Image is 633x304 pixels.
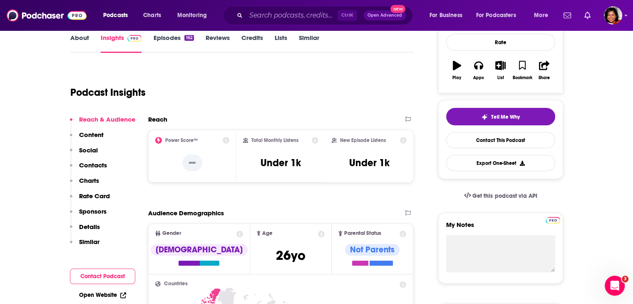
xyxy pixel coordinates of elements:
[446,155,555,171] button: Export One-Sheet
[153,34,194,53] a: Episodes162
[364,10,406,20] button: Open AdvancedNew
[349,157,390,169] h3: Under 1k
[446,34,555,51] div: Rate
[390,5,405,13] span: New
[471,9,528,22] button: open menu
[148,115,167,123] h2: Reach
[151,244,248,256] div: [DEMOGRAPHIC_DATA]
[97,9,139,22] button: open menu
[476,10,516,21] span: For Podcasters
[446,221,555,235] label: My Notes
[491,114,520,120] span: Tell Me Why
[70,207,107,223] button: Sponsors
[70,192,110,207] button: Rate Card
[452,75,461,80] div: Play
[429,10,462,21] span: For Business
[79,161,107,169] p: Contacts
[345,244,400,256] div: Not Parents
[604,6,622,25] span: Logged in as terelynbc
[241,34,263,53] a: Credits
[70,146,98,162] button: Social
[138,9,166,22] a: Charts
[70,34,89,53] a: About
[70,269,135,284] button: Contact Podcast
[446,55,468,85] button: Play
[473,75,484,80] div: Apps
[539,75,550,80] div: Share
[79,238,99,246] p: Similar
[162,231,181,236] span: Gender
[275,34,287,53] a: Lists
[101,34,142,53] a: InsightsPodchaser Pro
[604,6,622,25] img: User Profile
[7,7,87,23] img: Podchaser - Follow, Share and Rate Podcasts
[182,154,202,171] p: --
[143,10,161,21] span: Charts
[533,55,555,85] button: Share
[70,161,107,177] button: Contacts
[70,86,146,99] h1: Podcast Insights
[560,8,574,22] a: Show notifications dropdown
[164,281,188,287] span: Countries
[79,207,107,215] p: Sponsors
[581,8,594,22] a: Show notifications dropdown
[367,13,402,17] span: Open Advanced
[446,132,555,148] a: Contact This Podcast
[546,217,560,224] img: Podchaser Pro
[79,192,110,200] p: Rate Card
[70,177,99,192] button: Charts
[299,34,319,53] a: Similar
[534,10,548,21] span: More
[340,137,386,143] h2: New Episode Listens
[171,9,218,22] button: open menu
[276,247,305,264] span: 26 yo
[528,9,559,22] button: open menu
[79,177,99,184] p: Charts
[206,34,230,53] a: Reviews
[70,238,99,253] button: Similar
[261,157,301,169] h3: Under 1k
[497,75,504,80] div: List
[424,9,473,22] button: open menu
[184,35,194,41] div: 162
[251,137,298,143] h2: Total Monthly Listens
[165,137,198,143] h2: Power Score™
[446,108,555,125] button: tell me why sparkleTell Me Why
[262,231,273,236] span: Age
[338,10,357,21] span: Ctrl K
[148,209,224,217] h2: Audience Demographics
[177,10,207,21] span: Monitoring
[246,9,338,22] input: Search podcasts, credits, & more...
[79,115,135,123] p: Reach & Audience
[457,186,544,206] a: Get this podcast via API
[79,131,104,139] p: Content
[231,6,421,25] div: Search podcasts, credits, & more...
[79,292,126,299] a: Open Website
[103,10,128,21] span: Podcasts
[70,115,135,131] button: Reach & Audience
[481,114,488,120] img: tell me why sparkle
[79,146,98,154] p: Social
[472,192,537,199] span: Get this podcast via API
[79,223,100,231] p: Details
[127,35,142,42] img: Podchaser Pro
[512,75,532,80] div: Bookmark
[468,55,489,85] button: Apps
[344,231,381,236] span: Parental Status
[489,55,511,85] button: List
[622,276,628,282] span: 3
[605,276,625,296] iframe: Intercom live chat
[546,216,560,224] a: Pro website
[70,131,104,146] button: Content
[511,55,533,85] button: Bookmark
[70,223,100,238] button: Details
[604,6,622,25] button: Show profile menu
